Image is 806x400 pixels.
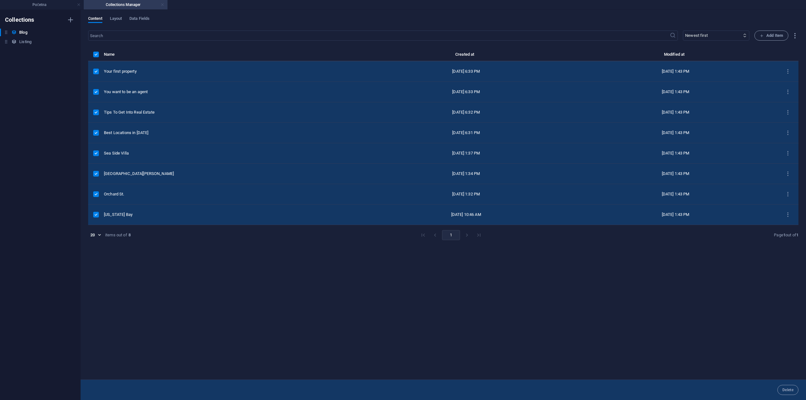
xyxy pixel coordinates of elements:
div: Orchard St. [104,191,353,197]
button: Add Item [754,31,788,41]
h4: Collections Manager [84,1,167,8]
div: [DATE] 6:33 PM [363,69,569,74]
i: Create new collection [67,16,74,24]
div: [GEOGRAPHIC_DATA][PERSON_NAME] [104,171,353,177]
th: Name [104,51,358,61]
div: Page out of [774,232,798,238]
table: items list [88,51,798,225]
div: Tips To Get Into Real Estate [104,110,353,115]
span: Add Item [760,32,783,39]
div: [DATE] 1:43 PM [579,191,772,197]
div: [DATE] 1:34 PM [363,171,569,177]
div: [DATE] 1:32 PM [363,191,569,197]
div: Best Locations in [DATE] [104,130,353,136]
th: Created at [358,51,574,61]
div: [DATE] 6:32 PM [363,110,569,115]
span: Data Fields [129,15,150,24]
div: [DATE] 1:43 PM [579,212,772,217]
div: You want to be an agent [104,89,353,95]
strong: 8 [128,232,131,238]
div: [DATE] 6:31 PM [363,130,569,136]
div: [DATE] 10:46 AM [363,212,569,217]
div: [DATE] 1:37 PM [363,150,569,156]
nav: pagination navigation [417,230,485,240]
h6: Listing [19,38,31,46]
div: Sea Side Villa [104,150,353,156]
input: Search [88,31,670,41]
button: page 1 [442,230,460,240]
div: 20 [88,232,103,238]
h6: Collections [5,16,34,24]
div: [DATE] 1:43 PM [579,89,772,95]
div: [DATE] 1:43 PM [579,69,772,74]
div: items out of [105,232,127,238]
div: [US_STATE] Bay [104,212,353,217]
span: Layout [110,15,122,24]
strong: 1 [796,233,798,237]
div: Your first property [104,69,353,74]
th: Modified at [574,51,777,61]
button: delete [777,385,798,395]
div: [DATE] 1:43 PM [579,130,772,136]
div: [DATE] 6:33 PM [363,89,569,95]
div: [DATE] 1:43 PM [579,171,772,177]
div: [DATE] 1:43 PM [579,110,772,115]
strong: 1 [783,233,786,237]
div: [DATE] 1:43 PM [579,150,772,156]
span: Content [88,15,102,24]
span: Delete [782,388,793,392]
h6: Blog [19,29,27,36]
